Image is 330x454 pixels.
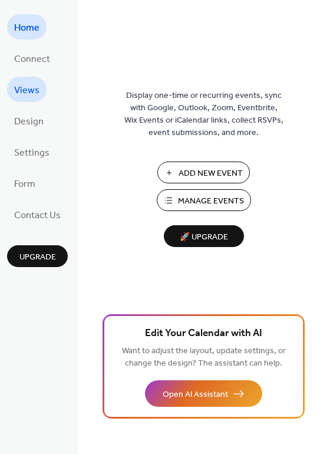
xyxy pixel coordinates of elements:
button: Upgrade [7,245,68,267]
span: Settings [14,144,49,162]
span: Add New Event [179,167,243,180]
a: Settings [7,139,57,165]
span: Contact Us [14,206,61,225]
button: Manage Events [157,189,251,211]
span: Views [14,81,39,100]
span: Connect [14,50,50,68]
span: Want to adjust the layout, update settings, or change the design? The assistant can help. [122,343,286,371]
span: Open AI Assistant [163,389,228,401]
a: Design [7,108,51,133]
a: Views [7,77,47,102]
button: Add New Event [157,162,250,183]
a: Connect [7,45,57,71]
span: Display one-time or recurring events, sync with Google, Outlook, Zoom, Eventbrite, Wix Events or ... [124,90,283,139]
span: Home [14,19,39,37]
span: Upgrade [19,251,56,264]
a: Contact Us [7,202,68,227]
span: Form [14,175,35,193]
a: Home [7,14,47,40]
span: Design [14,113,44,131]
a: Form [7,170,42,196]
span: Manage Events [178,195,244,208]
span: Edit Your Calendar with AI [145,325,262,342]
button: 🚀 Upgrade [164,225,244,247]
span: 🚀 Upgrade [171,229,237,245]
button: Open AI Assistant [145,380,262,407]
